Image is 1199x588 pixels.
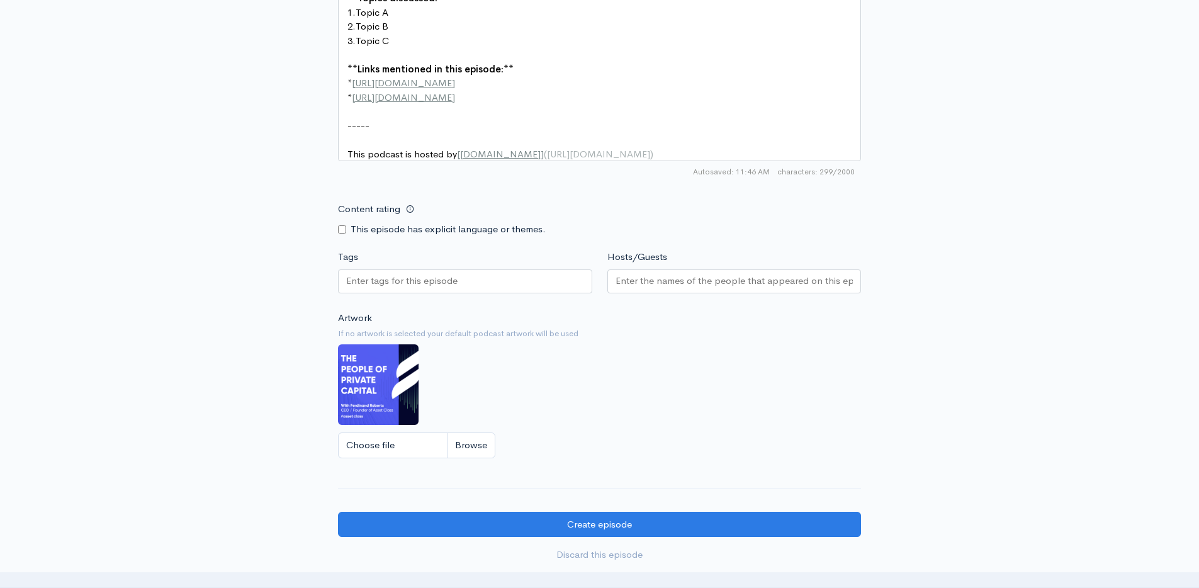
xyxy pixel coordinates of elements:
span: 2. [347,20,356,32]
label: This episode has explicit language or themes. [351,222,546,237]
span: ] [541,148,544,160]
span: [URL][DOMAIN_NAME] [352,91,455,103]
span: Autosaved: 11:46 AM [693,166,770,178]
label: Content rating [338,196,400,222]
span: 1. [347,6,356,18]
input: Enter the names of the people that appeared on this episode [616,274,853,288]
small: If no artwork is selected your default podcast artwork will be used [338,327,861,340]
a: Discard this episode [338,542,861,568]
span: ) [650,148,653,160]
span: 299/2000 [777,166,855,178]
span: Links mentioned in this episode: [357,63,504,75]
label: Hosts/Guests [607,250,667,264]
span: Topic C [356,35,389,47]
span: ----- [347,120,369,132]
label: Tags [338,250,358,264]
span: [ [457,148,460,160]
span: Topic A [356,6,388,18]
span: Topic B [356,20,388,32]
span: [URL][DOMAIN_NAME] [352,77,455,89]
span: ( [544,148,547,160]
input: Create episode [338,512,861,538]
label: Artwork [338,311,372,325]
span: 3. [347,35,356,47]
input: Enter tags for this episode [346,274,459,288]
span: This podcast is hosted by [347,148,653,160]
span: [URL][DOMAIN_NAME] [547,148,650,160]
span: [DOMAIN_NAME] [460,148,541,160]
